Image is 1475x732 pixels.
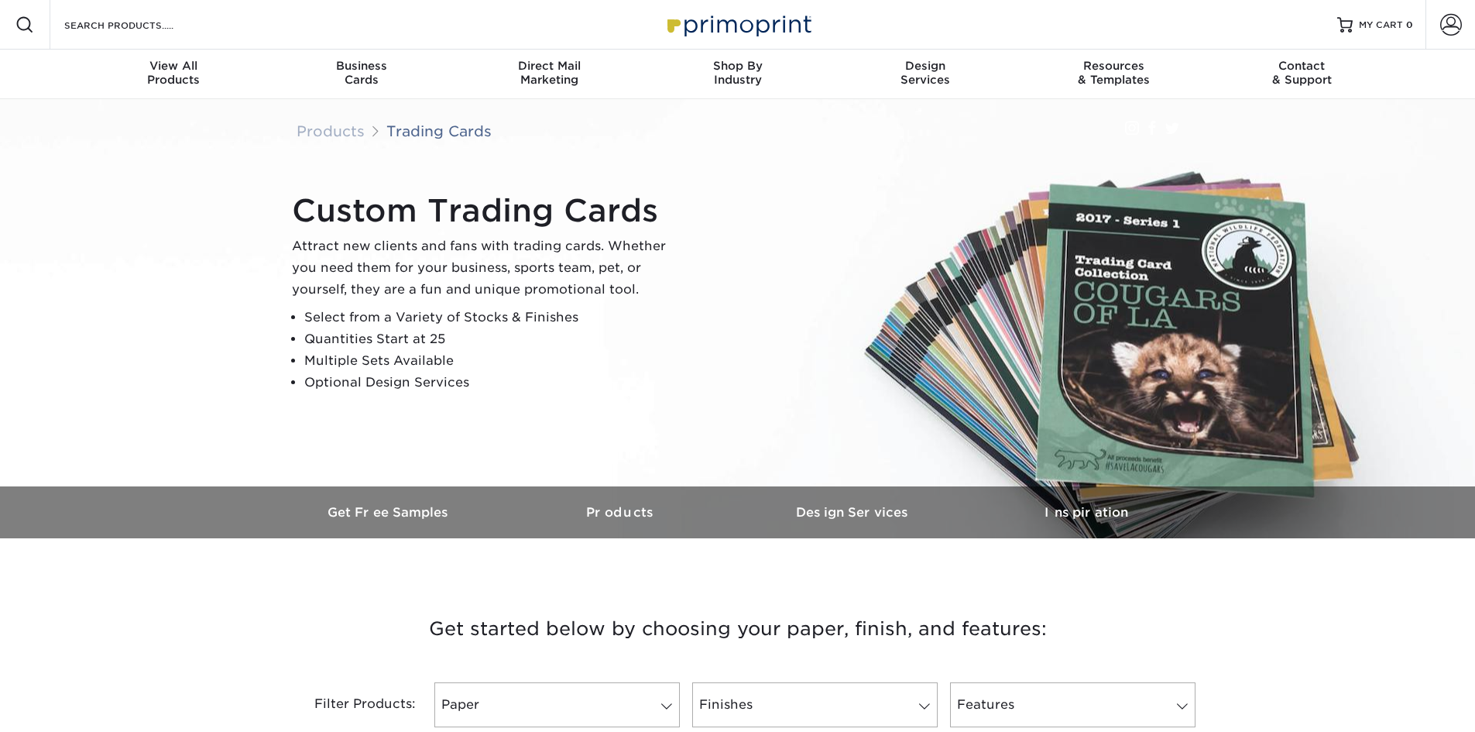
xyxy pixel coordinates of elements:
div: Industry [643,59,832,87]
a: Products [506,486,738,538]
a: Get Free Samples [273,486,506,538]
span: Business [267,59,455,73]
a: Trading Cards [386,122,492,139]
div: Products [80,59,268,87]
a: DesignServices [832,50,1020,99]
div: Filter Products: [273,682,428,727]
a: Resources& Templates [1020,50,1208,99]
div: Services [832,59,1020,87]
p: Attract new clients and fans with trading cards. Whether you need them for your business, sports ... [292,235,679,301]
h3: Inspiration [970,505,1202,520]
h3: Design Services [738,505,970,520]
a: Design Services [738,486,970,538]
a: Products [297,122,365,139]
li: Select from a Variety of Stocks & Finishes [304,307,679,328]
input: SEARCH PRODUCTS..... [63,15,214,34]
h1: Custom Trading Cards [292,192,679,229]
div: Cards [267,59,455,87]
h3: Get started below by choosing your paper, finish, and features: [285,594,1191,664]
img: Primoprint [660,8,815,41]
h3: Get Free Samples [273,505,506,520]
span: Resources [1020,59,1208,73]
a: View AllProducts [80,50,268,99]
span: Shop By [643,59,832,73]
h3: Products [506,505,738,520]
a: Paper [434,682,680,727]
span: View All [80,59,268,73]
span: Direct Mail [455,59,643,73]
div: Marketing [455,59,643,87]
li: Multiple Sets Available [304,350,679,372]
span: 0 [1406,19,1413,30]
span: Contact [1208,59,1396,73]
a: Direct MailMarketing [455,50,643,99]
li: Optional Design Services [304,372,679,393]
a: Shop ByIndustry [643,50,832,99]
li: Quantities Start at 25 [304,328,679,350]
a: Inspiration [970,486,1202,538]
a: Contact& Support [1208,50,1396,99]
a: Finishes [692,682,938,727]
div: & Support [1208,59,1396,87]
a: BusinessCards [267,50,455,99]
div: & Templates [1020,59,1208,87]
a: Features [950,682,1195,727]
span: MY CART [1359,19,1403,32]
span: Design [832,59,1020,73]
